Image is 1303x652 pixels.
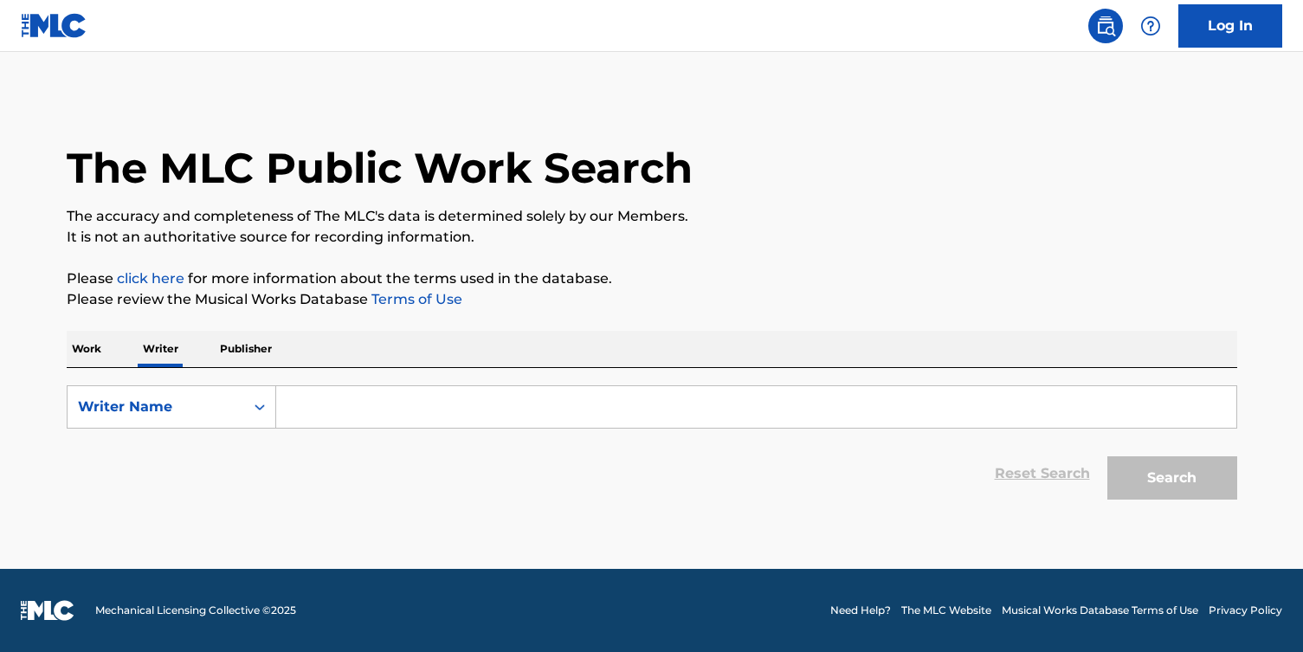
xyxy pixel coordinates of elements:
[67,331,106,367] p: Work
[21,600,74,621] img: logo
[1088,9,1123,43] a: Public Search
[67,142,693,194] h1: The MLC Public Work Search
[117,270,184,287] a: click here
[1209,603,1282,618] a: Privacy Policy
[368,291,462,307] a: Terms of Use
[67,385,1237,508] form: Search Form
[78,397,234,417] div: Writer Name
[830,603,891,618] a: Need Help?
[67,206,1237,227] p: The accuracy and completeness of The MLC's data is determined solely by our Members.
[95,603,296,618] span: Mechanical Licensing Collective © 2025
[67,289,1237,310] p: Please review the Musical Works Database
[215,331,277,367] p: Publisher
[138,331,184,367] p: Writer
[67,268,1237,289] p: Please for more information about the terms used in the database.
[67,227,1237,248] p: It is not an authoritative source for recording information.
[1178,4,1282,48] a: Log In
[21,13,87,38] img: MLC Logo
[1133,9,1168,43] div: Help
[1095,16,1116,36] img: search
[1140,16,1161,36] img: help
[1002,603,1198,618] a: Musical Works Database Terms of Use
[901,603,991,618] a: The MLC Website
